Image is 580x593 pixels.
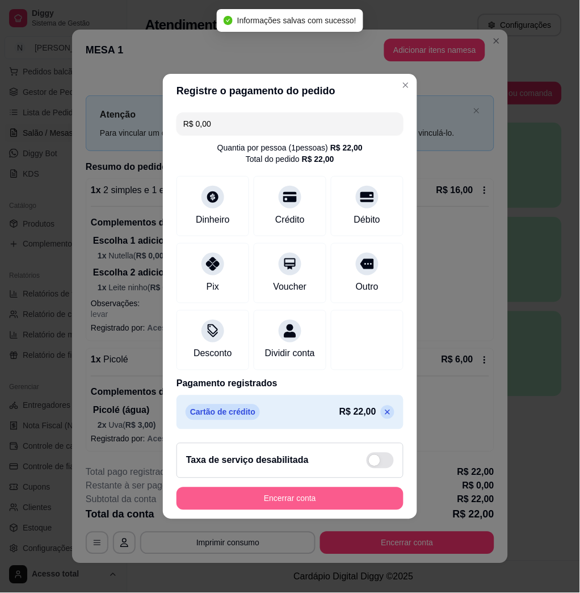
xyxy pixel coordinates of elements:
div: R$ 22,00 [330,142,363,153]
span: check-circle [224,16,233,25]
button: Close [397,76,415,94]
p: Pagamento registrados [176,377,404,391]
div: Desconto [194,347,232,361]
div: Dinheiro [196,213,230,227]
h2: Taxa de serviço desabilitada [186,454,309,467]
p: Cartão de crédito [186,404,260,420]
div: R$ 22,00 [302,153,334,165]
div: Pix [207,280,219,294]
input: Ex.: hambúrguer de cordeiro [183,112,397,135]
span: Informações salvas com sucesso! [237,16,356,25]
div: Débito [354,213,380,227]
div: Outro [356,280,379,294]
div: Voucher [274,280,307,294]
p: R$ 22,00 [339,406,376,419]
div: Crédito [275,213,305,227]
div: Quantia por pessoa ( 1 pessoas) [217,142,363,153]
div: Total do pedido [246,153,334,165]
header: Registre o pagamento do pedido [163,74,417,108]
button: Encerrar conta [176,487,404,510]
div: Dividir conta [265,347,315,361]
